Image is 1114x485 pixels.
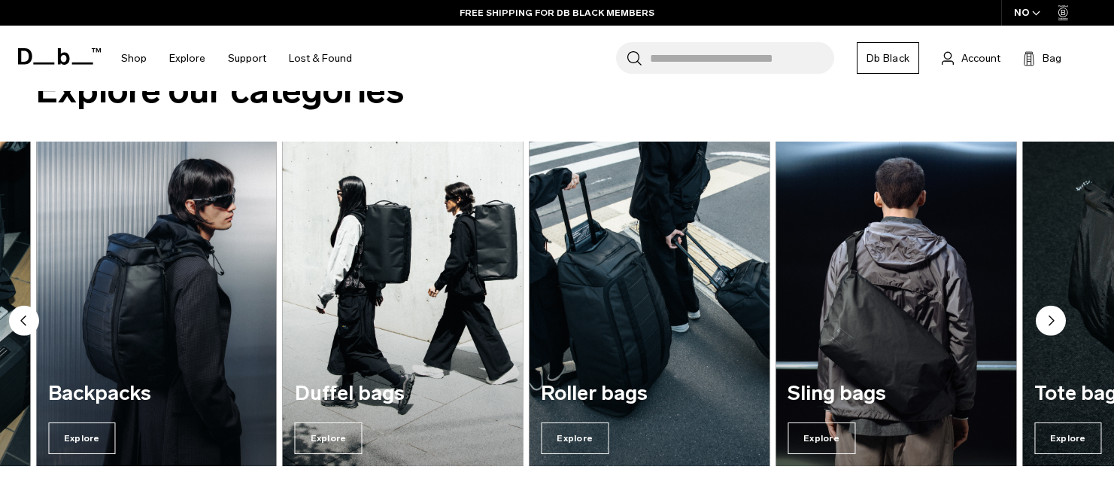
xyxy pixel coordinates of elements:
[36,142,277,467] div: 3 / 7
[776,142,1016,467] div: 6 / 7
[121,32,147,85] a: Shop
[289,32,352,85] a: Lost & Found
[36,142,277,467] a: Backpacks Explore
[295,422,363,454] span: Explore
[541,422,609,454] span: Explore
[857,42,919,74] a: Db Black
[169,32,205,85] a: Explore
[1043,50,1061,66] span: Bag
[460,6,654,20] a: FREE SHIPPING FOR DB BLACK MEMBERS
[48,422,116,454] span: Explore
[961,50,1000,66] span: Account
[228,32,266,85] a: Support
[1034,422,1102,454] span: Explore
[541,383,757,405] h3: Roller bags
[788,383,1004,405] h3: Sling bags
[942,49,1000,67] a: Account
[48,383,265,405] h3: Backpacks
[283,142,524,467] a: Duffel bags Explore
[1023,49,1061,67] button: Bag
[529,142,769,467] a: Roller bags Explore
[110,26,363,91] nav: Main Navigation
[283,142,524,467] div: 4 / 7
[788,422,855,454] span: Explore
[1036,306,1066,339] button: Next slide
[529,142,769,467] div: 5 / 7
[9,306,39,339] button: Previous slide
[295,383,511,405] h3: Duffel bags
